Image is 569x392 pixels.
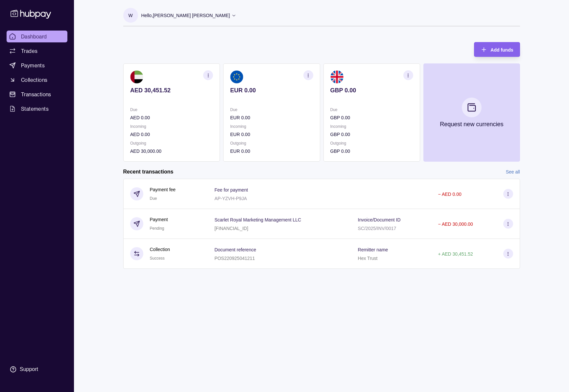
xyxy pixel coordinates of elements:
[150,216,168,223] p: Payment
[150,186,176,193] p: Payment fee
[7,362,67,376] a: Support
[330,70,343,83] img: gb
[123,168,174,175] h2: Recent transactions
[230,70,243,83] img: eu
[130,70,143,83] img: ae
[128,12,132,19] p: W
[130,114,213,121] p: AED 0.00
[214,217,301,222] p: Scarlet Royal Marketing Management LLC
[330,123,413,130] p: Incoming
[440,121,503,128] p: Request new currencies
[214,187,248,193] p: Fee for payment
[141,12,230,19] p: Hello, [PERSON_NAME] [PERSON_NAME]
[438,221,473,227] p: − AED 30,000.00
[230,131,313,138] p: EUR 0.00
[7,74,67,86] a: Collections
[438,192,462,197] p: − AED 0.00
[7,45,67,57] a: Trades
[130,123,213,130] p: Incoming
[474,42,520,57] button: Add funds
[7,31,67,42] a: Dashboard
[358,247,388,252] p: Remitter name
[21,76,47,84] span: Collections
[150,246,170,253] p: Collection
[214,196,247,201] p: AP-YZVH-P9JA
[130,131,213,138] p: AED 0.00
[130,106,213,113] p: Due
[230,114,313,121] p: EUR 0.00
[330,140,413,147] p: Outgoing
[438,251,473,257] p: + AED 30,451.52
[150,196,157,201] span: Due
[214,226,248,231] p: [FINANCIAL_ID]
[21,47,37,55] span: Trades
[330,114,413,121] p: GBP 0.00
[230,140,313,147] p: Outgoing
[330,148,413,155] p: GBP 0.00
[230,148,313,155] p: EUR 0.00
[330,106,413,113] p: Due
[21,61,45,69] span: Payments
[358,226,396,231] p: SC/2025/INV/0017
[230,123,313,130] p: Incoming
[358,256,378,261] p: Hex Trust
[423,63,520,162] button: Request new currencies
[150,256,165,261] span: Success
[230,106,313,113] p: Due
[506,168,520,175] a: See all
[490,47,513,53] span: Add funds
[21,33,47,40] span: Dashboard
[130,87,213,94] p: AED 30,451.52
[214,247,256,252] p: Document reference
[358,217,401,222] p: Invoice/Document ID
[21,90,51,98] span: Transactions
[214,256,255,261] p: POS220925041211
[330,87,413,94] p: GBP 0.00
[130,140,213,147] p: Outgoing
[7,59,67,71] a: Payments
[330,131,413,138] p: GBP 0.00
[230,87,313,94] p: EUR 0.00
[7,103,67,115] a: Statements
[150,226,164,231] span: Pending
[20,366,38,373] div: Support
[21,105,49,113] span: Statements
[130,148,213,155] p: AED 30,000.00
[7,88,67,100] a: Transactions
